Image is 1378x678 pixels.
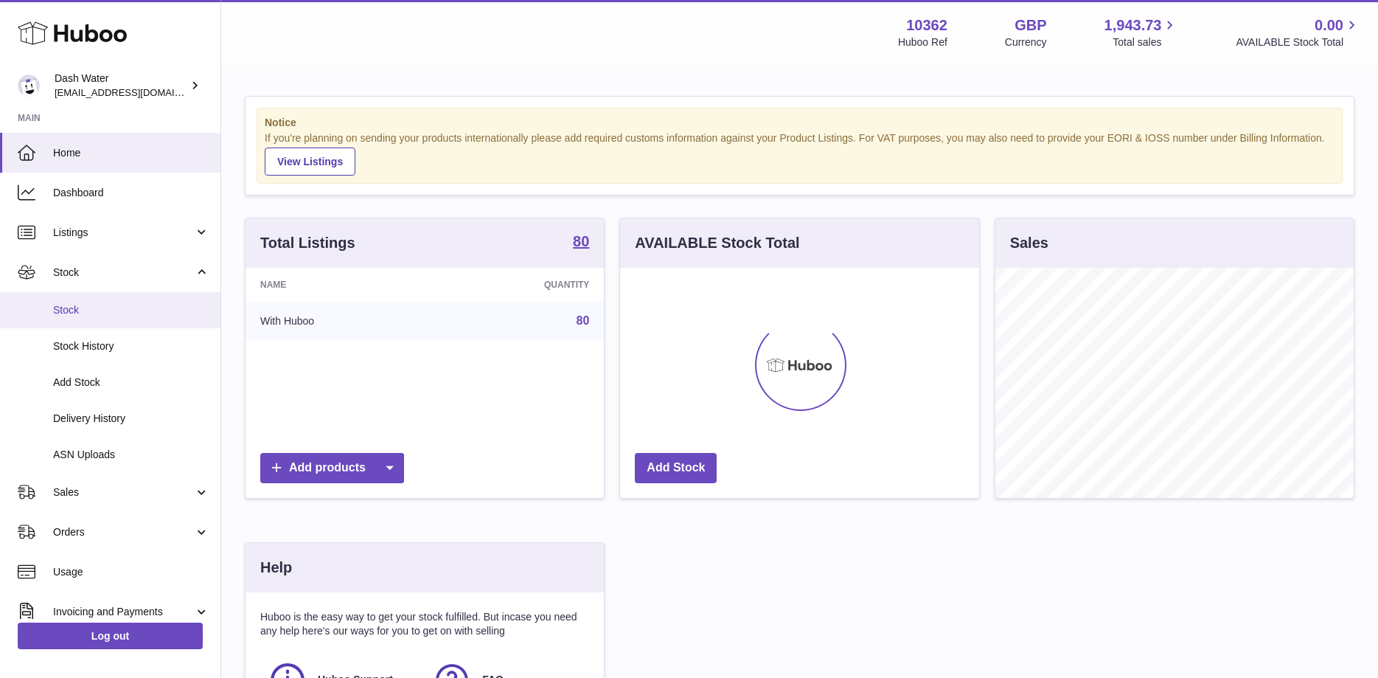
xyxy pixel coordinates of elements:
a: 1,943.73 Total sales [1104,15,1179,49]
a: 0.00 AVAILABLE Stock Total [1236,15,1360,49]
strong: Notice [265,116,1334,130]
span: Add Stock [53,376,209,390]
span: 0.00 [1315,15,1343,35]
span: Dashboard [53,186,209,200]
a: 80 [573,234,589,252]
div: Currency [1005,35,1047,49]
th: Quantity [435,268,605,302]
h3: Total Listings [260,233,355,253]
span: Stock [53,303,209,317]
th: Name [246,268,435,302]
strong: 10362 [906,15,947,35]
h3: Help [260,558,292,578]
img: orders@dash-water.com [18,75,40,97]
td: With Huboo [246,302,435,340]
h3: Sales [1010,233,1048,253]
span: Listings [53,226,194,240]
p: Huboo is the easy way to get your stock fulfilled. But incase you need any help here's our ways f... [260,610,589,638]
strong: GBP [1015,15,1046,35]
a: Add products [260,453,404,483]
a: 80 [577,314,590,327]
span: Delivery History [53,412,209,426]
span: Usage [53,565,209,579]
span: Stock History [53,339,209,353]
span: [EMAIL_ADDRESS][DOMAIN_NAME] [55,86,217,98]
h3: AVAILABLE Stock Total [635,233,799,253]
a: Add Stock [635,453,717,483]
span: 1,943.73 [1104,15,1162,35]
span: AVAILABLE Stock Total [1236,35,1360,49]
div: Dash Water [55,72,187,100]
span: Orders [53,525,194,539]
div: If you're planning on sending your products internationally please add required customs informati... [265,131,1334,176]
strong: 80 [573,234,589,249]
span: Stock [53,266,194,280]
span: Sales [53,485,194,499]
span: ASN Uploads [53,448,209,462]
span: Invoicing and Payments [53,605,194,619]
a: Log out [18,623,203,649]
span: Total sales [1113,35,1178,49]
div: Huboo Ref [898,35,947,49]
span: Home [53,146,209,160]
a: View Listings [265,148,355,176]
